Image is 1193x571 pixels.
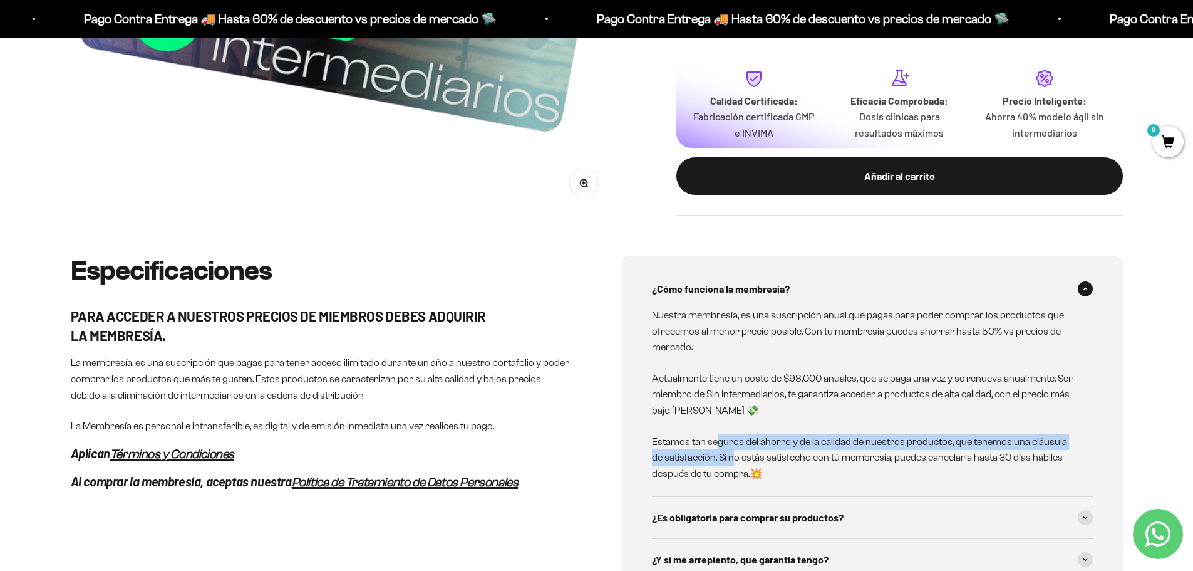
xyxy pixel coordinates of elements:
[652,434,1078,482] p: Estamos tan seguros del ahorro y de la calidad de nuestros productos, que tenemos una cláusula de...
[53,9,465,29] p: Pago Contra Entrega 🚚 Hasta 60% de descuento vs precios de mercado 🛸
[676,157,1123,195] button: Añadir al carrito
[652,497,1093,538] summary: ¿Es obligatoría para comprar su productos?
[1003,95,1087,107] strong: Precio Inteligente:
[71,474,292,489] em: Al comprar la membresía, aceptas nuestra
[710,95,798,107] strong: Calidad Certificada:
[71,308,486,343] strong: PARA ACCEDER A NUESTROS PRECIOS DE MIEMBROS DEBES ADQUIRIR LA MEMBRESÍA.
[71,256,572,286] h2: Especificaciones
[652,307,1078,355] p: Nuestra membresía, es una suscripción anual que pagas para poder comprar los productos que ofrece...
[837,108,962,140] p: Dosis clínicas para resultados máximos
[71,355,572,403] p: La membresía, es una suscripción que pagas para tener acceso ilimitado durante un año a nuestro p...
[292,475,519,489] a: Política de Tratamiento de Datos Personales
[652,370,1078,419] p: Actualmente tiene un costo de $98.000 anuales, que se paga una vez y se renueva anualmente. Ser m...
[652,510,844,526] span: ¿Es obligatoría para comprar su productos?
[701,169,1098,185] div: Añadir al carrito
[652,268,1093,310] summary: ¿Cómo funciona la membresía?
[1152,136,1184,150] a: 0
[850,95,948,107] strong: Eficacia Comprobada:
[982,108,1107,140] p: Ahorra 40% modelo ágil sin intermediarios
[71,418,572,434] p: La Membresía es personal e intransferible, es digital y de emisión inmediata una vez realices tu ...
[652,281,790,297] span: ¿Cómo funciona la membresía?
[691,108,817,140] p: Fabricación certificada GMP e INVIMA
[1146,123,1161,138] mark: 0
[71,446,110,461] em: Aplican
[652,552,829,568] span: ¿Y si me arrepiento, que garantía tengo?
[566,9,978,29] p: Pago Contra Entrega 🚚 Hasta 60% de descuento vs precios de mercado 🛸
[110,447,234,461] a: Términos y Condiciones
